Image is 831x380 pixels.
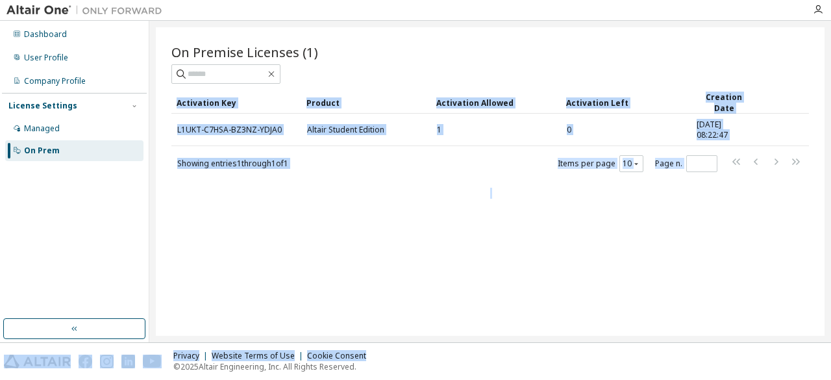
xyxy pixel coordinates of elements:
[212,351,307,361] div: Website Terms of Use
[24,29,67,40] div: Dashboard
[121,355,135,368] img: linkedin.svg
[24,53,68,63] div: User Profile
[567,125,571,135] span: 0
[306,92,426,113] div: Product
[177,92,296,113] div: Activation Key
[307,125,384,135] span: Altair Student Edition
[24,146,60,156] div: On Prem
[4,355,71,368] img: altair_logo.svg
[177,124,282,135] a: L1UKT-C7HSA-BZ3NZ-YDJA0
[143,355,162,368] img: youtube.svg
[173,361,374,372] p: © 2025 Altair Engineering, Inc. All Rights Reserved.
[566,92,686,113] div: Activation Left
[623,158,640,169] button: 10
[436,92,556,113] div: Activation Allowed
[437,125,441,135] span: 1
[171,43,318,61] span: On Premise Licenses (1)
[307,351,374,361] div: Cookie Consent
[24,76,86,86] div: Company Profile
[696,92,752,114] div: Creation Date
[697,120,751,140] span: [DATE] 08:22:47
[558,155,643,172] span: Items per page
[173,351,212,361] div: Privacy
[177,158,288,169] span: Showing entries 1 through 1 of 1
[100,355,114,368] img: instagram.svg
[79,355,92,368] img: facebook.svg
[8,101,77,111] div: License Settings
[6,4,169,17] img: Altair One
[24,123,60,134] div: Managed
[655,155,717,172] span: Page n.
